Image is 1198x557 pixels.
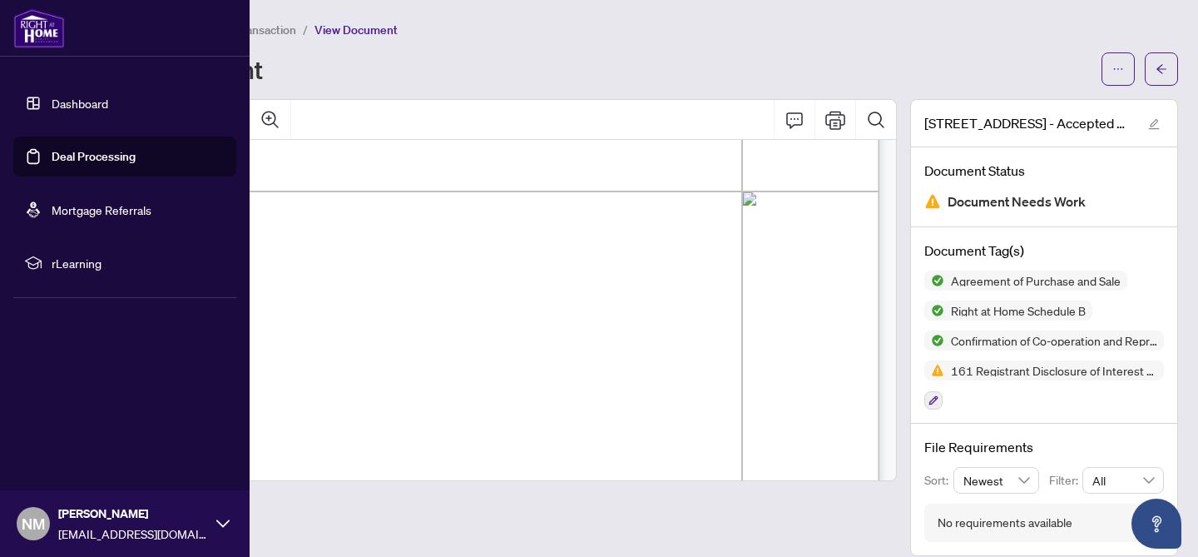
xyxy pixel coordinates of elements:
[1049,471,1082,490] p: Filter:
[938,514,1072,532] div: No requirements available
[924,361,944,380] img: Status Icon
[924,161,1164,181] h4: Document Status
[52,202,151,217] a: Mortgage Referrals
[924,271,944,291] img: Status Icon
[52,96,108,111] a: Dashboard
[1148,118,1160,130] span: edit
[1131,499,1181,549] button: Open asap
[924,113,1132,133] span: [STREET_ADDRESS] - Accepted Counter Offer July 2_25.pdf
[924,331,944,351] img: Status Icon
[22,512,45,535] span: NM
[314,22,398,37] span: View Document
[1112,63,1124,75] span: ellipsis
[52,254,225,272] span: rLearning
[1092,468,1154,493] span: All
[924,301,944,321] img: Status Icon
[207,22,296,37] span: View Transaction
[944,365,1164,376] span: 161 Registrant Disclosure of Interest - Disposition ofProperty
[52,149,136,164] a: Deal Processing
[963,468,1030,493] span: Newest
[13,8,65,48] img: logo
[944,335,1164,346] span: Confirmation of Co-operation and Representation—Buyer/Seller
[924,437,1164,457] h4: File Requirements
[58,505,208,523] span: [PERSON_NAME]
[1156,63,1167,75] span: arrow-left
[58,525,208,543] span: [EMAIL_ADDRESS][DOMAIN_NAME]
[948,191,1086,213] span: Document Needs Work
[924,193,941,210] img: Document Status
[924,241,1164,261] h4: Document Tag(s)
[944,275,1127,286] span: Agreement of Purchase and Sale
[303,20,308,39] li: /
[944,305,1092,316] span: Right at Home Schedule B
[924,471,953,490] p: Sort:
